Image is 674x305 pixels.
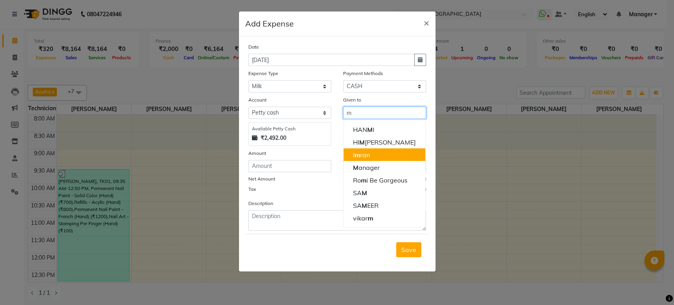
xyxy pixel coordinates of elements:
button: Save [396,242,421,257]
ngb-highlight: Ro i Be Gorgeous [353,176,407,184]
button: Close [417,11,436,34]
div: Available Petty Cash [252,126,328,132]
label: Amount [248,150,266,157]
strong: ₹2,492.00 [261,134,286,142]
label: Tax [248,186,256,193]
input: Amount [248,160,331,172]
label: Description [248,200,273,207]
span: m [361,176,366,184]
span: M [353,163,359,171]
span: × [424,17,429,28]
h5: Add Expense [245,18,294,30]
label: Payment Methods [343,70,383,77]
label: Net Amount [248,175,275,183]
ngb-highlight: SA [353,188,367,196]
ngb-highlight: HI [PERSON_NAME] [353,138,416,146]
span: m [368,214,373,222]
ngb-highlight: anager [353,163,380,171]
span: m [355,151,360,158]
ngb-highlight: SA EER [353,201,379,209]
ngb-highlight: vikar [353,214,373,222]
label: Expense Type [248,70,278,77]
label: Account [248,96,267,104]
input: Given to [343,107,426,119]
ngb-highlight: HAN I [353,125,374,133]
span: M [362,188,367,196]
span: Save [401,246,416,254]
span: M [367,125,373,133]
span: M [359,138,365,146]
label: Given to [343,96,361,104]
label: Date [248,43,259,51]
span: M [362,201,367,209]
ngb-highlight: I ran [353,151,370,158]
